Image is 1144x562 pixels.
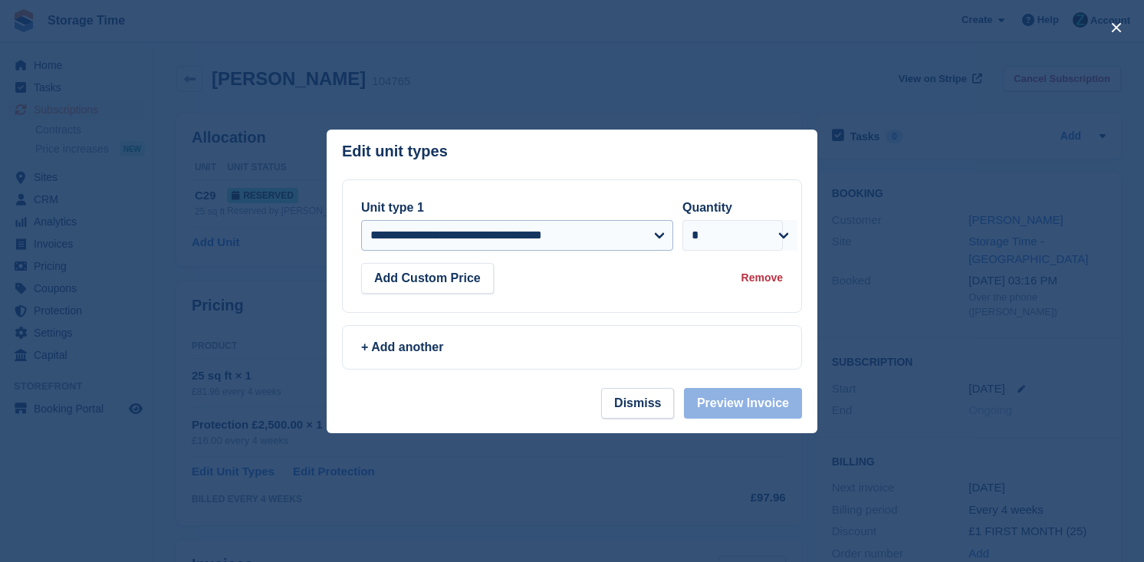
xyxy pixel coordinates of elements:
button: Dismiss [601,388,674,419]
label: Quantity [682,201,732,214]
button: Preview Invoice [684,388,802,419]
button: close [1104,15,1129,40]
a: + Add another [342,325,802,370]
label: Unit type 1 [361,201,424,214]
button: Add Custom Price [361,263,494,294]
p: Edit unit types [342,143,448,160]
div: Remove [741,270,783,286]
div: + Add another [361,338,783,357]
